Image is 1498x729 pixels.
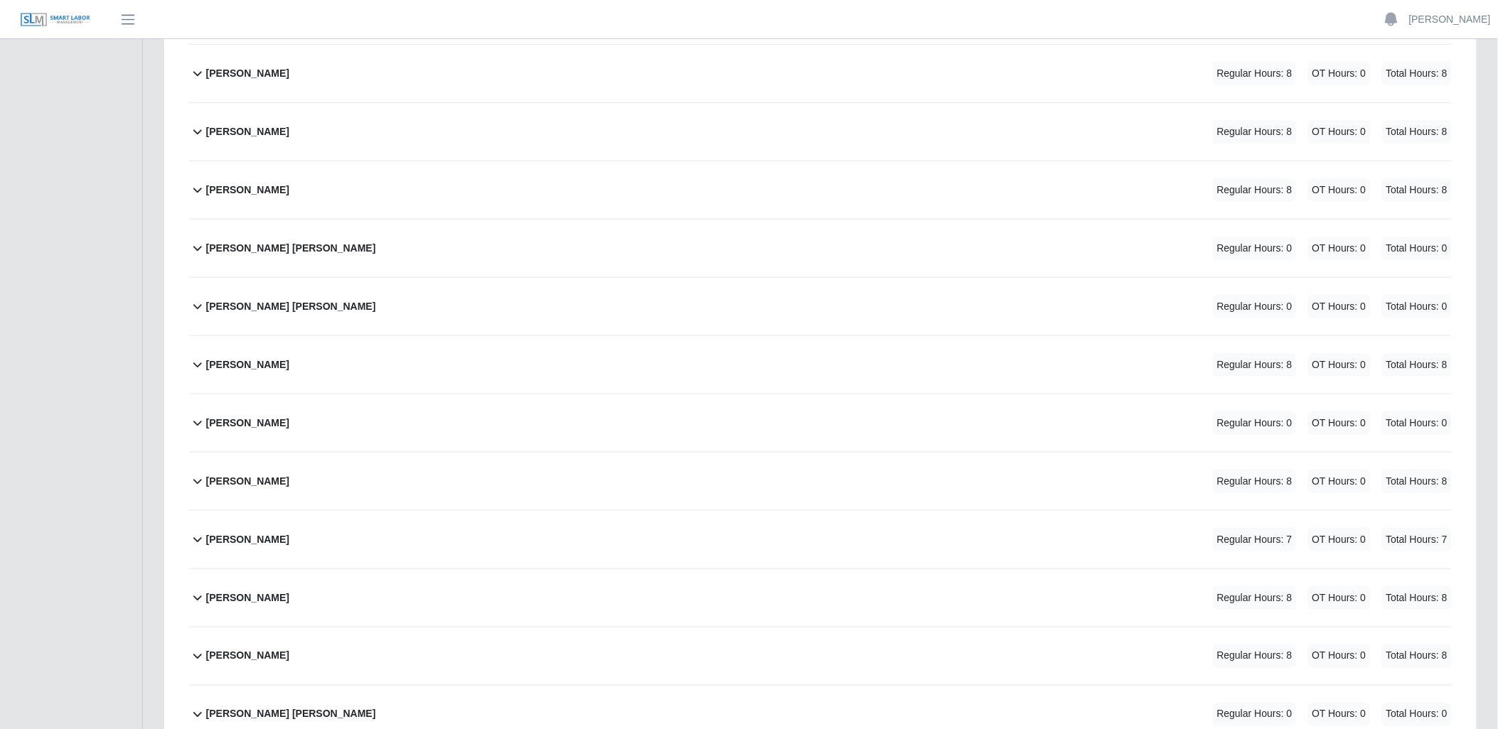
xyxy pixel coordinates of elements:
button: [PERSON_NAME] Regular Hours: 8 OT Hours: 0 Total Hours: 8 [189,45,1452,102]
span: OT Hours: 0 [1308,411,1371,435]
button: [PERSON_NAME] Regular Hours: 8 OT Hours: 0 Total Hours: 8 [189,627,1452,685]
b: [PERSON_NAME] [206,124,289,139]
span: Regular Hours: 8 [1213,586,1297,610]
b: [PERSON_NAME] [206,66,289,81]
button: [PERSON_NAME] Regular Hours: 8 OT Hours: 0 Total Hours: 8 [189,103,1452,161]
span: Regular Hours: 7 [1213,528,1297,551]
span: OT Hours: 0 [1308,178,1371,202]
span: Total Hours: 8 [1382,586,1452,610]
b: [PERSON_NAME] [206,416,289,431]
span: Regular Hours: 8 [1213,120,1297,144]
span: Total Hours: 8 [1382,353,1452,377]
span: Regular Hours: 0 [1213,703,1297,726]
span: OT Hours: 0 [1308,586,1371,610]
span: Regular Hours: 8 [1213,62,1297,85]
b: [PERSON_NAME] [206,590,289,605]
span: OT Hours: 0 [1308,237,1371,260]
span: Regular Hours: 8 [1213,178,1297,202]
span: Regular Hours: 0 [1213,295,1297,318]
span: Total Hours: 0 [1382,411,1452,435]
span: OT Hours: 0 [1308,62,1371,85]
span: Total Hours: 0 [1382,703,1452,726]
button: [PERSON_NAME] Regular Hours: 8 OT Hours: 0 Total Hours: 8 [189,336,1452,394]
span: Regular Hours: 8 [1213,353,1297,377]
span: OT Hours: 0 [1308,295,1371,318]
span: Total Hours: 8 [1382,62,1452,85]
button: [PERSON_NAME] [PERSON_NAME] Regular Hours: 0 OT Hours: 0 Total Hours: 0 [189,220,1452,277]
button: [PERSON_NAME] Regular Hours: 7 OT Hours: 0 Total Hours: 7 [189,511,1452,568]
button: [PERSON_NAME] Regular Hours: 8 OT Hours: 0 Total Hours: 8 [189,161,1452,219]
span: Total Hours: 0 [1382,295,1452,318]
span: OT Hours: 0 [1308,644,1371,668]
span: OT Hours: 0 [1308,703,1371,726]
span: Regular Hours: 8 [1213,470,1297,493]
span: Total Hours: 0 [1382,237,1452,260]
b: [PERSON_NAME] [206,649,289,664]
span: Total Hours: 8 [1382,178,1452,202]
a: [PERSON_NAME] [1409,12,1491,27]
span: OT Hours: 0 [1308,470,1371,493]
b: [PERSON_NAME] [206,183,289,198]
img: SLM Logo [20,12,91,28]
b: [PERSON_NAME] [206,357,289,372]
span: Total Hours: 7 [1382,528,1452,551]
span: Regular Hours: 0 [1213,411,1297,435]
span: Regular Hours: 8 [1213,644,1297,668]
b: [PERSON_NAME] [206,532,289,547]
b: [PERSON_NAME] [PERSON_NAME] [206,707,376,722]
span: Total Hours: 8 [1382,120,1452,144]
b: [PERSON_NAME] [PERSON_NAME] [206,299,376,314]
span: Total Hours: 8 [1382,470,1452,493]
span: Total Hours: 8 [1382,644,1452,668]
span: OT Hours: 0 [1308,120,1371,144]
button: [PERSON_NAME] Regular Hours: 8 OT Hours: 0 Total Hours: 8 [189,569,1452,627]
span: OT Hours: 0 [1308,528,1371,551]
span: Regular Hours: 0 [1213,237,1297,260]
span: OT Hours: 0 [1308,353,1371,377]
button: [PERSON_NAME] Regular Hours: 0 OT Hours: 0 Total Hours: 0 [189,394,1452,452]
b: [PERSON_NAME] [206,474,289,489]
b: [PERSON_NAME] [PERSON_NAME] [206,241,376,256]
button: [PERSON_NAME] Regular Hours: 8 OT Hours: 0 Total Hours: 8 [189,453,1452,510]
button: [PERSON_NAME] [PERSON_NAME] Regular Hours: 0 OT Hours: 0 Total Hours: 0 [189,278,1452,335]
